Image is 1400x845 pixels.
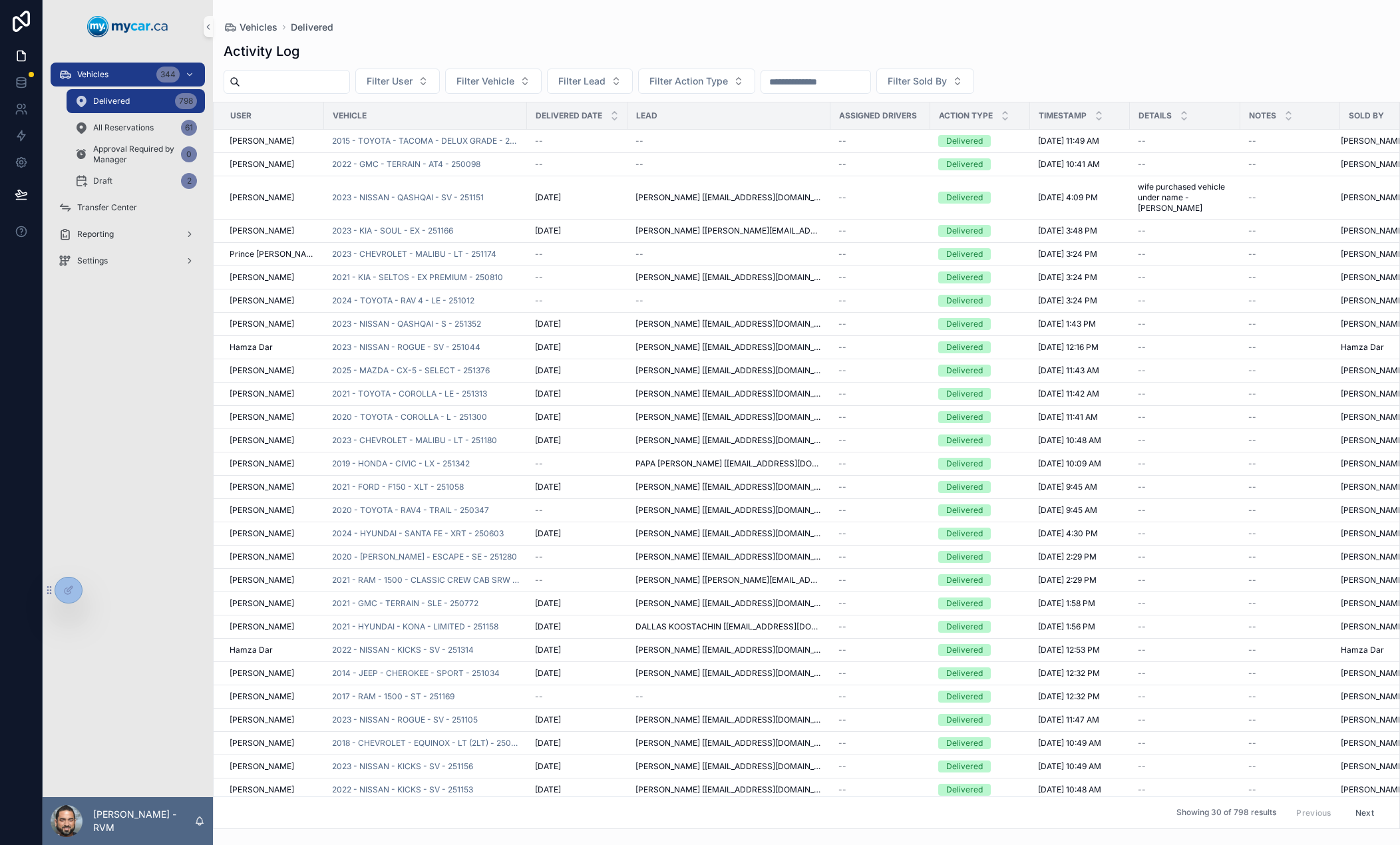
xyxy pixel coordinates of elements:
span: [DATE] 10:41 AM [1038,159,1100,170]
span: 2023 - NISSAN - QASHQAI - S - 251352 [332,319,481,329]
span: -- [535,136,543,146]
span: DALLAS KOOSTACHIN [[EMAIL_ADDRESS][DOMAIN_NAME]] [635,621,822,632]
span: -- [838,505,846,516]
span: -- [1248,575,1256,586]
a: 2015 - TOYOTA - TACOMA - DELUX GRADE - 251081 [332,136,519,146]
span: -- [1138,435,1146,446]
span: -- [838,552,846,562]
span: [PERSON_NAME] [[EMAIL_ADDRESS][DOMAIN_NAME]] [635,598,822,609]
button: Next [1346,802,1383,823]
span: -- [635,159,643,170]
span: [PERSON_NAME] [[EMAIL_ADDRESS][DOMAIN_NAME]] [635,482,822,492]
span: [DATE] 3:48 PM [1038,226,1097,236]
span: -- [838,319,846,329]
span: [DATE] 11:49 AM [1038,136,1099,146]
span: [PERSON_NAME] [230,482,294,492]
a: 2023 - CHEVROLET - MALIBU - LT - 251180 [332,435,497,446]
span: -- [1248,412,1256,422]
span: -- [1248,598,1256,609]
div: Delivered [946,551,983,563]
span: [DATE] [535,342,561,353]
span: -- [1248,136,1256,146]
span: [DATE] 1:58 PM [1038,598,1095,609]
span: [DATE] [535,645,561,655]
span: -- [1248,621,1256,632]
span: -- [535,249,543,259]
span: Notes [1249,110,1276,121]
span: Reporting [77,229,114,240]
span: -- [1248,272,1256,283]
button: Select Button [355,69,440,94]
span: -- [838,295,846,306]
span: -- [838,598,846,609]
span: -- [838,458,846,469]
span: [DATE] 3:24 PM [1038,249,1097,259]
span: -- [1248,342,1256,353]
span: [DATE] 4:09 PM [1038,192,1098,203]
a: 2019 - HONDA - CIVIC - LX - 251342 [332,458,470,469]
a: 2023 - NISSAN - ROGUE - SV - 251105 [332,715,478,725]
span: 2017 - RAM - 1500 - ST - 251169 [332,691,454,702]
a: 2023 - NISSAN - QASHQAI - SV - 251151 [332,192,484,203]
img: App logo [87,16,168,37]
span: [DATE] 10:48 AM [1038,435,1101,446]
div: 344 [156,67,180,83]
div: Delivered [946,574,983,586]
div: Delivered [946,504,983,516]
a: Vehicles344 [51,63,205,86]
span: -- [1248,249,1256,259]
h1: Activity Log [224,42,299,61]
span: -- [1138,598,1146,609]
span: 2021 - KIA - SELTOS - EX PREMIUM - 250810 [332,272,503,283]
span: [DATE] [535,319,561,329]
div: Delivered [946,295,983,307]
span: Delivered [93,96,130,106]
span: [PERSON_NAME] [230,192,294,203]
a: 2021 - RAM - 1500 - CLASSIC CREW CAB SRW - 251078 [332,575,519,586]
button: Select Button [445,69,542,94]
span: [PERSON_NAME] [[EMAIL_ADDRESS][DOMAIN_NAME]] [635,552,822,562]
span: [PERSON_NAME] [[EMAIL_ADDRESS][DOMAIN_NAME]] [635,319,822,329]
span: 2024 - HYUNDAI - SANTA FE - XRT - 250603 [332,528,504,539]
div: Delivered [946,318,983,330]
span: Vehicles [240,21,277,34]
span: [DATE] 2:29 PM [1038,552,1097,562]
span: Filter Vehicle [456,75,514,88]
div: Delivered [946,621,983,633]
span: -- [838,365,846,376]
div: Delivered [946,192,983,204]
span: Prince [PERSON_NAME] [230,249,316,259]
span: [PERSON_NAME] [[EMAIL_ADDRESS][DOMAIN_NAME]] [635,645,822,655]
span: [DATE] [535,482,561,492]
span: [DATE] [535,389,561,399]
span: -- [1248,435,1256,446]
span: -- [838,249,846,259]
span: Lead [636,110,657,121]
span: Details [1138,110,1172,121]
span: Vehicle [333,110,367,121]
a: Delivered [291,21,333,34]
span: 2021 - FORD - F150 - XLT - 251058 [332,482,464,492]
span: -- [838,575,846,586]
span: 2024 - TOYOTA - RAV 4 - LE - 251012 [332,295,474,306]
span: Hamza Dar [230,645,273,655]
span: [DATE] 9:45 AM [1038,482,1097,492]
span: -- [838,435,846,446]
button: Select Button [638,69,755,94]
span: 2023 - NISSAN - KICKS - SV - 251156 [332,761,473,772]
span: [PERSON_NAME] [[EMAIL_ADDRESS][DOMAIN_NAME]] [635,342,822,353]
span: -- [1138,272,1146,283]
span: -- [535,159,543,170]
span: [DATE] 4:30 PM [1038,528,1098,539]
span: [PERSON_NAME] [230,598,294,609]
span: Vehicles [77,69,108,80]
span: [DATE] 12:53 PM [1038,645,1100,655]
span: [DATE] 11:42 AM [1038,389,1099,399]
span: -- [1138,528,1146,539]
span: 2020 - TOYOTA - RAV4 - TRAIL - 250347 [332,505,489,516]
span: -- [838,482,846,492]
span: 2014 - JEEP - CHEROKEE - SPORT - 251034 [332,668,500,679]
